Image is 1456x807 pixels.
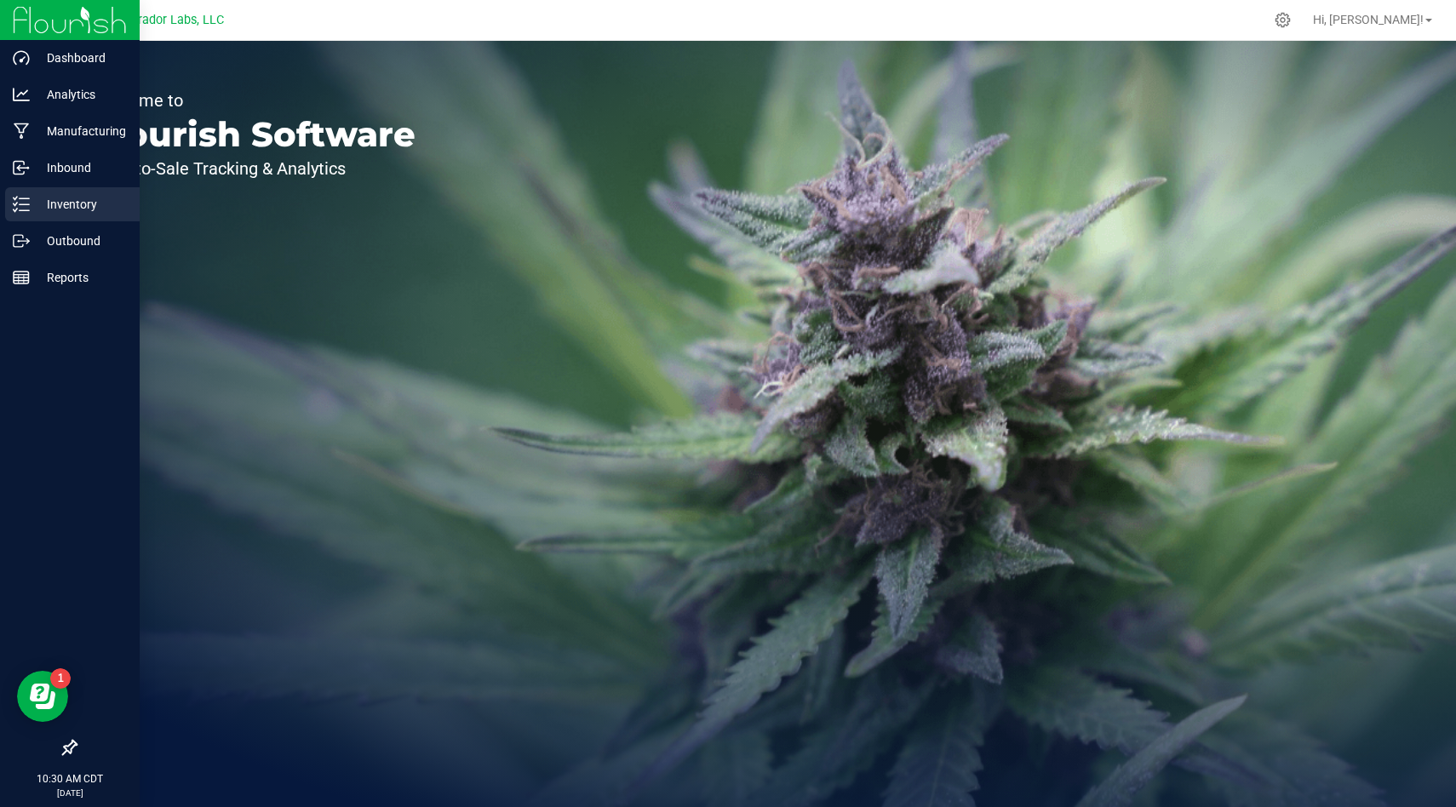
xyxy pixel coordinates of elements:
[30,157,132,178] p: Inbound
[13,232,30,249] inline-svg: Outbound
[8,787,132,799] p: [DATE]
[13,123,30,140] inline-svg: Manufacturing
[30,267,132,288] p: Reports
[30,194,132,215] p: Inventory
[13,269,30,286] inline-svg: Reports
[13,49,30,66] inline-svg: Dashboard
[92,160,416,177] p: Seed-to-Sale Tracking & Analytics
[13,86,30,103] inline-svg: Analytics
[13,196,30,213] inline-svg: Inventory
[1272,12,1293,28] div: Manage settings
[50,668,71,689] iframe: Resource center unread badge
[17,671,68,722] iframe: Resource center
[30,121,132,141] p: Manufacturing
[123,13,224,27] span: Curador Labs, LLC
[92,92,416,109] p: Welcome to
[8,771,132,787] p: 10:30 AM CDT
[92,117,416,152] p: Flourish Software
[30,231,132,251] p: Outbound
[13,159,30,176] inline-svg: Inbound
[30,48,132,68] p: Dashboard
[30,84,132,105] p: Analytics
[1313,13,1424,26] span: Hi, [PERSON_NAME]!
